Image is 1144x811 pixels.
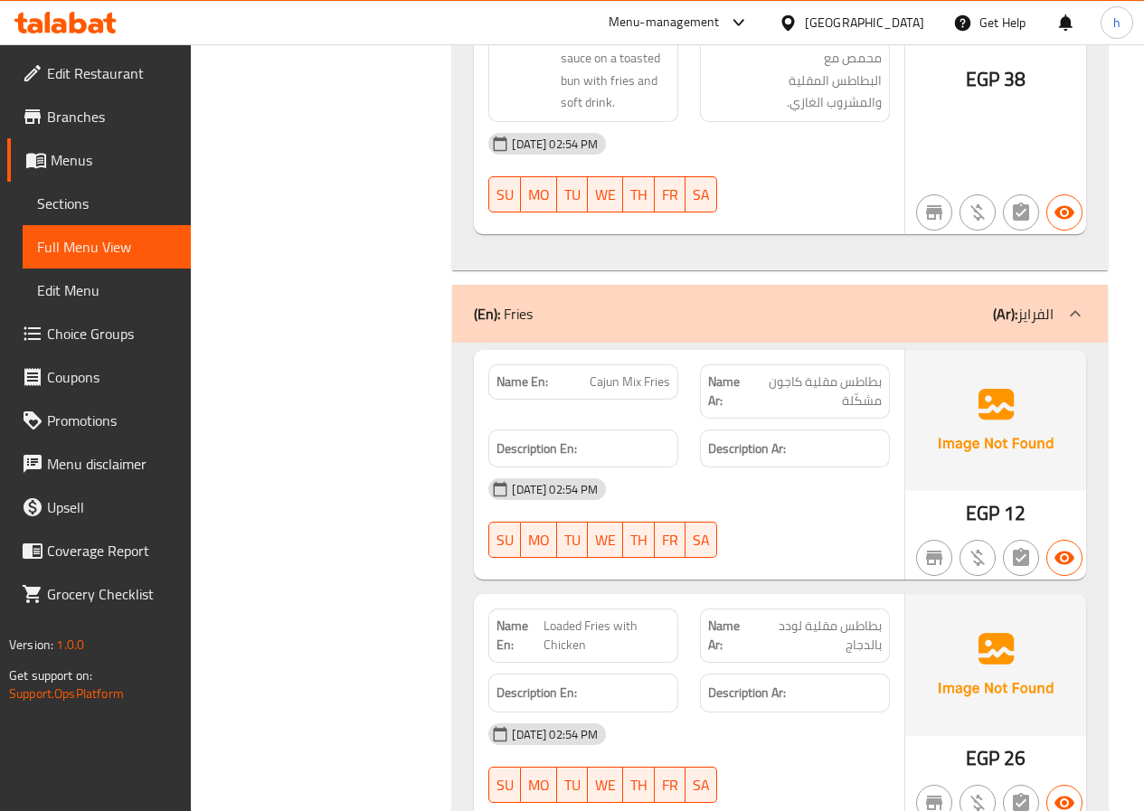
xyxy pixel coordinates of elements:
button: Purchased item [960,540,996,576]
span: Coupons [47,366,176,388]
button: WE [588,176,623,212]
strong: Name Ar: [708,617,752,655]
span: Choice Groups [47,323,176,344]
button: SU [488,522,521,558]
span: 1.0.0 [56,633,84,656]
span: [DATE] 02:54 PM [505,481,605,498]
span: h [1113,13,1120,33]
b: (Ar): [993,300,1017,327]
span: Sections [37,193,176,214]
span: MO [528,527,550,553]
img: Ae5nvW7+0k+MAAAAAElFTkSuQmCC [905,350,1086,491]
button: FR [655,522,685,558]
span: بطاطس مقلية لودد بالدجاج [752,617,882,655]
button: SU [488,767,521,803]
button: MO [521,767,557,803]
p: الفرايز [993,303,1054,325]
strong: Description Ar: [708,682,786,704]
span: Coverage Report [47,540,176,561]
strong: Description En: [496,438,577,460]
img: Ae5nvW7+0k+MAAAAAElFTkSuQmCC [905,594,1086,735]
span: 38 [1004,61,1026,97]
span: [DATE] 02:54 PM [505,136,605,153]
span: Edit Menu [37,279,176,301]
button: FR [655,176,685,212]
strong: Description Ar: [708,438,786,460]
span: WE [595,182,616,208]
a: Edit Restaurant [7,52,191,95]
button: MO [521,522,557,558]
span: Menu disclaimer [47,453,176,475]
a: Grocery Checklist [7,572,191,616]
span: TU [564,772,581,798]
span: EGP [966,495,999,531]
a: Coupons [7,355,191,399]
button: TH [623,522,655,558]
span: Promotions [47,410,176,431]
span: TU [564,527,581,553]
p: Fries [474,303,533,325]
span: Branches [47,106,176,127]
a: Menu disclaimer [7,442,191,486]
button: FR [655,767,685,803]
span: EGP [966,740,999,776]
div: Menu-management [609,12,720,33]
button: MO [521,176,557,212]
span: Menus [51,149,176,171]
a: Promotions [7,399,191,442]
button: Not branch specific item [916,194,952,231]
button: WE [588,522,623,558]
span: 12 [1004,495,1026,531]
span: TH [630,182,648,208]
button: SA [685,176,717,212]
button: Purchased item [960,194,996,231]
span: TU [564,182,581,208]
button: Available [1046,194,1083,231]
a: Support.OpsPlatform [9,682,124,705]
span: Grocery Checklist [47,583,176,605]
a: Upsell [7,486,191,529]
button: TU [557,522,588,558]
span: بطاطس مقلية كاجون مشكّلة [750,372,882,410]
button: SA [685,767,717,803]
span: Version: [9,633,53,656]
span: FR [662,772,678,798]
span: Full Menu View [37,236,176,258]
span: SU [496,182,514,208]
a: Full Menu View [23,225,191,269]
button: Not has choices [1003,194,1039,231]
a: Coverage Report [7,529,191,572]
strong: Name Ar: [708,372,750,410]
button: TH [623,176,655,212]
span: TH [630,527,648,553]
span: WE [595,527,616,553]
button: Available [1046,540,1083,576]
button: Not has choices [1003,540,1039,576]
strong: Description En: [496,682,577,704]
div: (En): Fries(Ar):الفرايز [452,285,1108,343]
span: Loaded Fries with Chicken [544,617,670,655]
button: TU [557,767,588,803]
span: Cajun Mix Fries [590,372,670,391]
a: Sections [23,182,191,225]
span: Upsell [47,496,176,518]
div: [GEOGRAPHIC_DATA] [805,13,924,33]
strong: Name En: [496,372,548,391]
span: SU [496,527,514,553]
button: TU [557,176,588,212]
span: MO [528,182,550,208]
span: SA [693,772,710,798]
span: FR [662,527,678,553]
span: WE [595,772,616,798]
a: Choice Groups [7,312,191,355]
span: SA [693,182,710,208]
span: MO [528,772,550,798]
span: Edit Restaurant [47,62,176,84]
button: Not branch specific item [916,540,952,576]
span: SU [496,772,514,798]
span: TH [630,772,648,798]
button: WE [588,767,623,803]
button: TH [623,767,655,803]
span: FR [662,182,678,208]
span: 26 [1004,740,1026,776]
